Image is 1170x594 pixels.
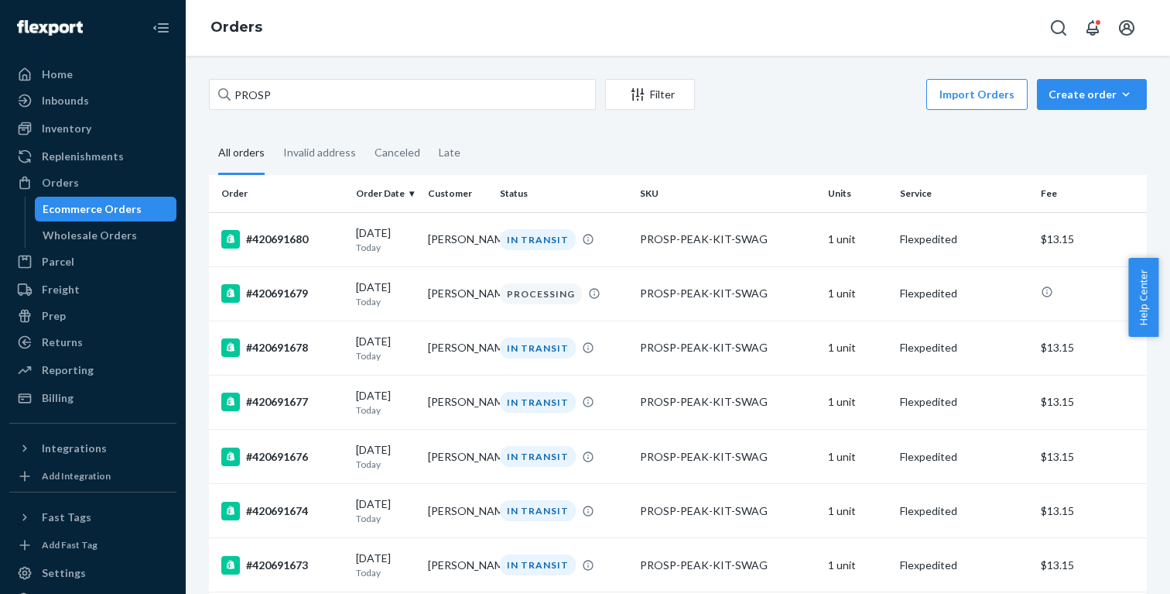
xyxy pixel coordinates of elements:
td: [PERSON_NAME] [422,538,494,592]
th: Order [209,175,350,212]
p: Flexpedited [900,558,1028,573]
p: Today [356,403,416,417]
div: IN TRANSIT [500,392,576,413]
div: Home [42,67,73,82]
p: Today [356,295,416,308]
button: Open account menu [1111,12,1142,43]
td: $13.15 [1035,430,1147,484]
a: Returns [9,330,176,355]
p: Flexpedited [900,232,1028,247]
p: Flexpedited [900,503,1028,519]
td: 1 unit [822,430,894,484]
p: Flexpedited [900,286,1028,301]
div: PROSP-PEAK-KIT-SWAG [640,503,815,519]
div: [DATE] [356,442,416,471]
td: 1 unit [822,266,894,321]
div: IN TRANSIT [500,500,576,521]
a: Settings [9,561,176,585]
div: IN TRANSIT [500,338,576,359]
div: PROSP-PEAK-KIT-SWAG [640,232,815,247]
div: PROSP-PEAK-KIT-SWAG [640,558,815,573]
th: SKU [634,175,821,212]
p: Today [356,241,416,254]
div: Add Fast Tag [42,538,97,551]
td: $13.15 [1035,538,1147,592]
div: [DATE] [356,551,416,579]
p: Today [356,566,416,579]
div: #420691677 [221,393,344,411]
div: Filter [606,87,694,102]
div: Inventory [42,121,91,136]
div: [DATE] [356,388,416,417]
div: IN TRANSIT [500,446,576,467]
div: Settings [42,565,86,581]
div: PROSP-PEAK-KIT-SWAG [640,286,815,301]
div: [DATE] [356,334,416,362]
a: Add Integration [9,467,176,486]
div: #420691676 [221,448,344,466]
p: Today [356,458,416,471]
div: Create order [1049,87,1135,102]
td: $13.15 [1035,484,1147,538]
a: Ecommerce Orders [35,197,177,221]
div: #420691678 [221,338,344,357]
button: Create order [1037,79,1147,110]
div: Integrations [42,441,107,456]
a: Add Fast Tag [9,536,176,555]
p: Today [356,512,416,525]
a: Replenishments [9,144,176,169]
td: 1 unit [822,484,894,538]
div: PROSP-PEAK-KIT-SWAG [640,394,815,410]
a: Freight [9,277,176,302]
th: Service [894,175,1035,212]
th: Order Date [350,175,422,212]
td: [PERSON_NAME] [422,430,494,484]
th: Status [494,175,635,212]
td: [PERSON_NAME] [422,484,494,538]
div: All orders [218,132,265,175]
div: Returns [42,335,83,350]
td: [PERSON_NAME] [422,266,494,321]
a: Prep [9,304,176,328]
a: Parcel [9,249,176,274]
button: Fast Tags [9,505,176,530]
button: Filter [605,79,695,110]
td: 1 unit [822,321,894,375]
div: #420691679 [221,284,344,303]
div: Parcel [42,254,74,270]
div: Ecommerce Orders [43,201,142,217]
p: Flexpedited [900,394,1028,410]
ol: breadcrumbs [198,5,275,50]
th: Units [822,175,894,212]
div: [DATE] [356,280,416,308]
button: Help Center [1128,258,1158,337]
div: [DATE] [356,225,416,254]
a: Orders [210,19,262,36]
a: Reporting [9,358,176,383]
div: Wholesale Orders [43,228,137,243]
p: Flexpedited [900,340,1028,355]
button: Import Orders [926,79,1028,110]
div: PROCESSING [500,283,582,304]
div: Billing [42,390,74,406]
button: Close Navigation [145,12,176,43]
div: Replenishments [42,149,124,164]
div: IN TRANSIT [500,555,576,575]
input: Search orders [209,79,596,110]
img: Flexport logo [17,20,83,36]
div: Invalid address [283,132,356,173]
div: Canceled [375,132,420,173]
td: 1 unit [822,212,894,266]
a: Inbounds [9,88,176,113]
td: 1 unit [822,538,894,592]
a: Billing [9,386,176,410]
div: PROSP-PEAK-KIT-SWAG [640,449,815,465]
button: Open notifications [1077,12,1108,43]
div: [DATE] [356,496,416,525]
div: Inbounds [42,93,89,108]
td: $13.15 [1035,212,1147,266]
td: [PERSON_NAME] [422,321,494,375]
div: #420691674 [221,502,344,520]
td: 1 unit [822,375,894,429]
